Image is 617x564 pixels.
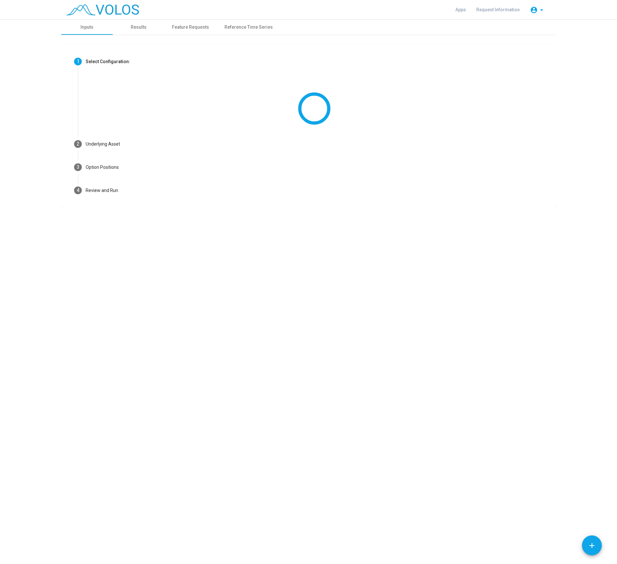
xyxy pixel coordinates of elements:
[450,4,471,15] a: Apps
[77,187,80,193] span: 4
[81,24,93,31] div: Inputs
[530,6,538,14] mat-icon: account_circle
[224,24,273,31] div: Reference Time Series
[77,141,80,147] span: 2
[538,6,546,14] mat-icon: arrow_drop_down
[471,4,525,15] a: Request Information
[455,7,466,12] span: Apps
[86,164,119,171] div: Option Positions
[77,164,80,170] span: 3
[86,187,118,194] div: Review and Run
[86,141,120,148] div: Underlying Asset
[588,541,596,550] mat-icon: add
[476,7,520,12] span: Request Information
[172,24,209,31] div: Feature Requests
[582,535,602,555] button: Add icon
[86,58,130,65] div: Select Configuration:
[77,58,80,64] span: 1
[131,24,147,31] div: Results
